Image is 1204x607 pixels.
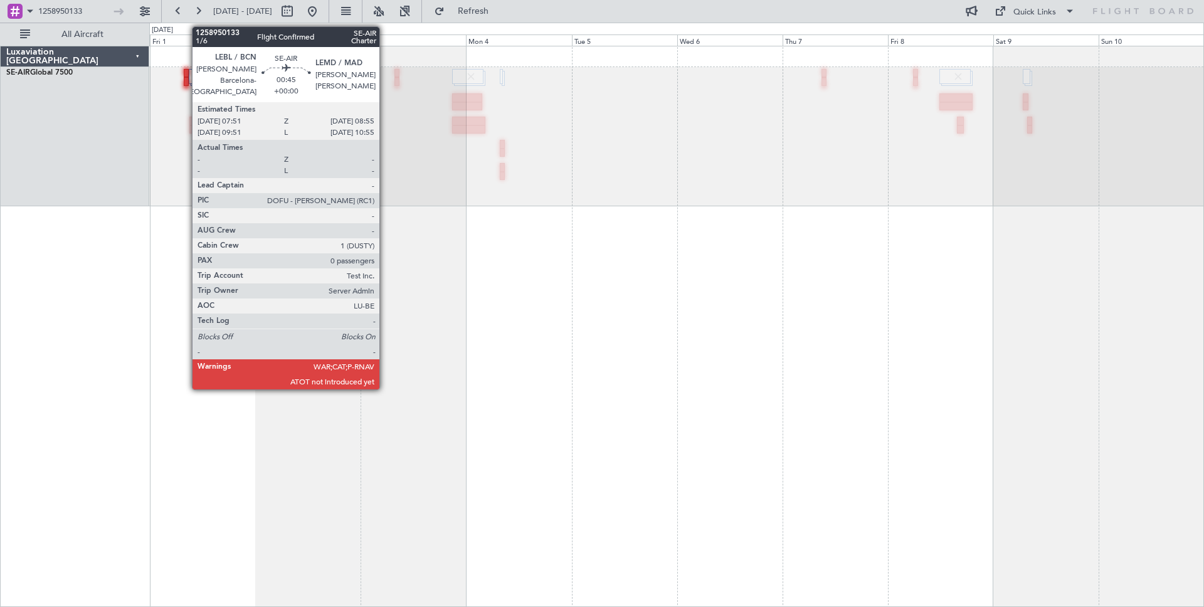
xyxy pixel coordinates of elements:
[993,34,1099,46] div: Sat 9
[241,71,253,82] img: gray-close.svg
[1099,34,1204,46] div: Sun 10
[152,25,173,36] div: [DATE]
[466,34,571,46] div: Mon 4
[150,34,255,46] div: Fri 1
[447,7,500,16] span: Refresh
[953,71,964,82] img: gray-close.svg
[38,2,108,21] input: Trip Number
[465,71,477,82] img: gray-close.svg
[572,34,677,46] div: Tue 5
[783,34,888,46] div: Thu 7
[988,1,1081,21] button: Quick Links
[196,71,241,82] label: 8 Flight Legs
[361,34,466,46] div: Sun 3
[1013,6,1056,19] div: Quick Links
[6,69,30,77] span: SE-AIR
[255,34,361,46] div: Sat 2
[677,34,783,46] div: Wed 6
[33,30,132,39] span: All Aircraft
[14,24,136,45] button: All Aircraft
[888,34,993,46] div: Fri 8
[6,69,73,77] a: SE-AIRGlobal 7500
[213,6,272,17] span: [DATE] - [DATE]
[428,1,504,21] button: Refresh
